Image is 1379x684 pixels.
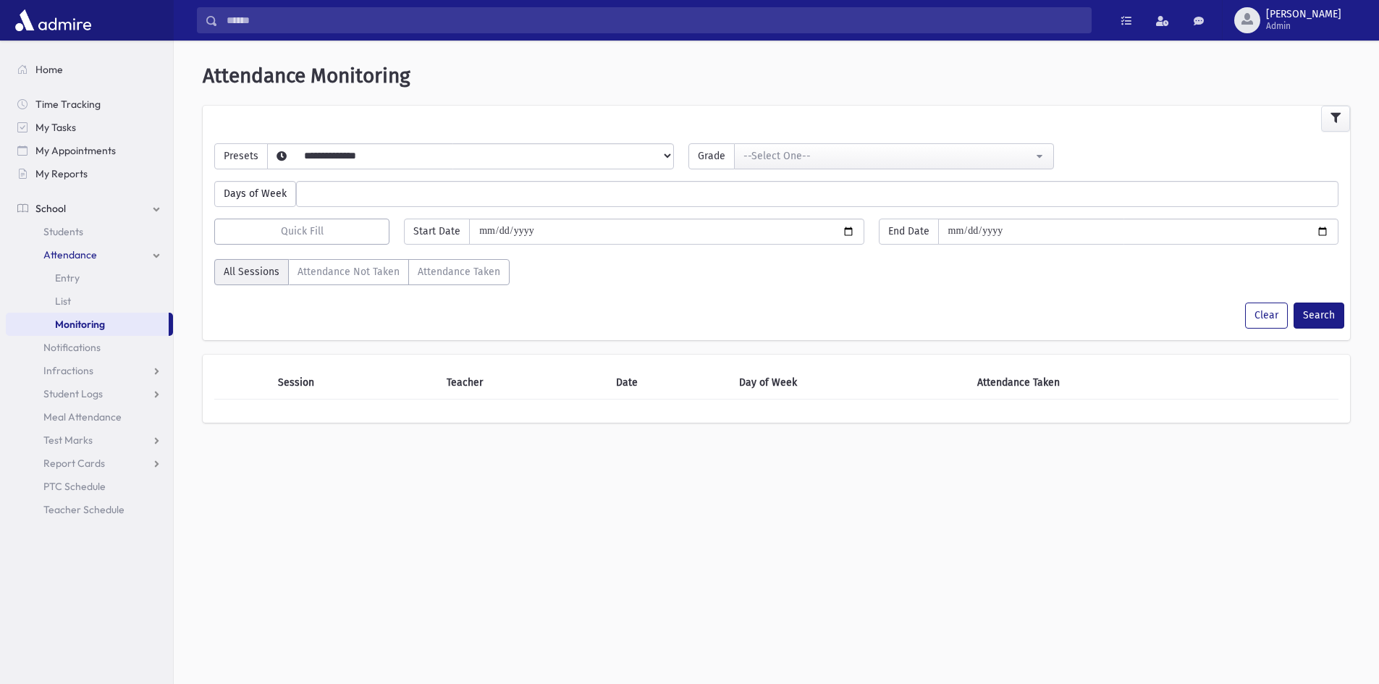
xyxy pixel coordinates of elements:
th: Teacher [438,366,607,400]
button: --Select One-- [734,143,1053,169]
span: Meal Attendance [43,410,122,423]
a: Students [6,220,173,243]
span: Time Tracking [35,98,101,111]
a: Student Logs [6,382,173,405]
div: --Select One-- [743,148,1032,164]
a: Attendance [6,243,173,266]
a: Home [6,58,173,81]
button: Search [1294,303,1344,329]
span: List [55,295,71,308]
span: Attendance Monitoring [203,64,410,88]
a: Entry [6,266,173,290]
label: Attendance Not Taken [288,259,409,285]
button: Quick Fill [214,219,389,245]
th: Attendance Taken [969,366,1284,400]
span: My Reports [35,167,88,180]
a: My Tasks [6,116,173,139]
div: AttTaken [214,259,510,291]
span: My Appointments [35,144,116,157]
span: PTC Schedule [43,480,106,493]
a: List [6,290,173,313]
th: Session [269,366,439,400]
span: Infractions [43,364,93,377]
span: Teacher Schedule [43,503,125,516]
span: Test Marks [43,434,93,447]
input: Search [218,7,1091,33]
a: PTC Schedule [6,475,173,498]
span: [PERSON_NAME] [1266,9,1341,20]
a: Notifications [6,336,173,359]
span: School [35,202,66,215]
span: Report Cards [43,457,105,470]
span: Students [43,225,83,238]
span: Grade [688,143,735,169]
span: Start Date [404,219,470,245]
span: Notifications [43,341,101,354]
span: Quick Fill [281,225,324,237]
a: Report Cards [6,452,173,475]
a: Teacher Schedule [6,498,173,521]
a: My Reports [6,162,173,185]
label: All Sessions [214,259,289,285]
th: Date [607,366,730,400]
span: Days of Week [214,181,296,207]
img: AdmirePro [12,6,95,35]
span: End Date [879,219,939,245]
a: School [6,197,173,220]
a: My Appointments [6,139,173,162]
span: Attendance [43,248,97,261]
span: Presets [214,143,268,169]
span: Home [35,63,63,76]
span: My Tasks [35,121,76,134]
a: Monitoring [6,313,169,336]
span: Monitoring [55,318,105,331]
a: Infractions [6,359,173,382]
span: Student Logs [43,387,103,400]
a: Time Tracking [6,93,173,116]
label: Attendance Taken [408,259,510,285]
a: Test Marks [6,428,173,452]
th: Day of Week [730,366,968,400]
span: Admin [1266,20,1341,32]
span: Entry [55,271,80,284]
a: Meal Attendance [6,405,173,428]
button: Clear [1245,303,1288,329]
